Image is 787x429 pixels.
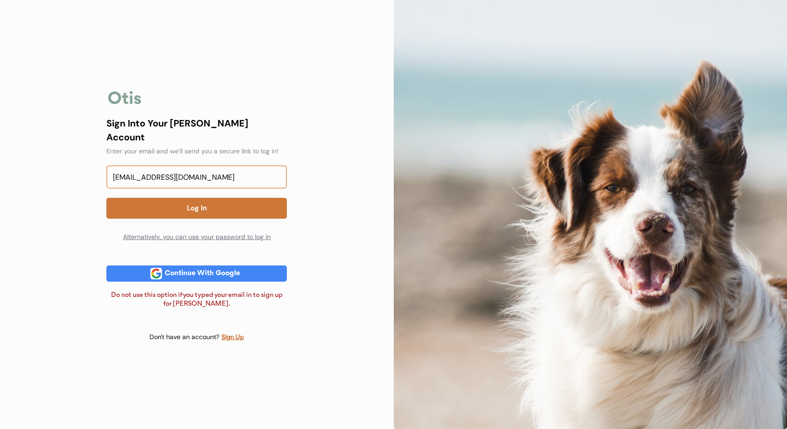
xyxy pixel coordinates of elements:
[149,333,221,342] div: Don't have an account?
[106,198,287,219] button: Log In
[106,146,287,156] div: Enter your email and we’ll send you a secure link to log in!
[162,270,243,277] div: Continue With Google
[106,116,287,144] div: Sign Into Your [PERSON_NAME] Account
[106,165,287,189] input: Email Address
[106,291,287,309] div: Do not use this option if you typed your email in to sign up for [PERSON_NAME].
[106,228,287,246] div: Alternatively, you can use your password to log in
[221,332,244,343] div: Sign Up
